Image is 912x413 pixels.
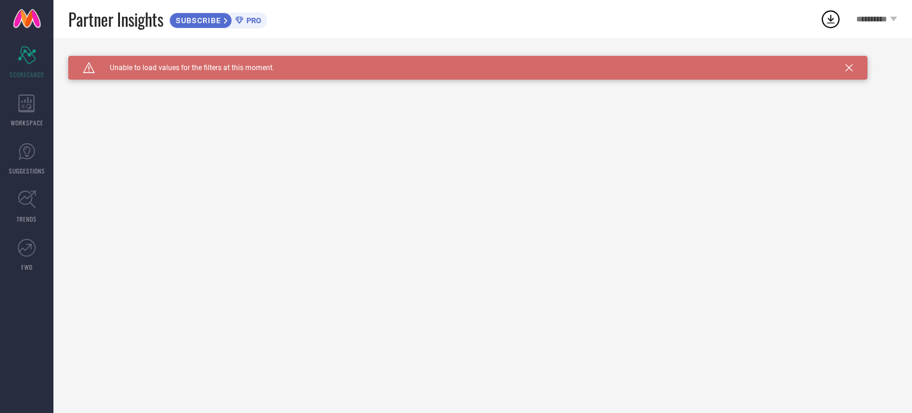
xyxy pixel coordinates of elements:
[68,56,897,65] div: Unable to load filters at this moment. Please try later.
[21,263,33,272] span: FWD
[820,8,841,30] div: Open download list
[243,16,261,25] span: PRO
[17,215,37,223] span: TRENDS
[11,118,43,127] span: WORKSPACE
[170,16,224,25] span: SUBSCRIBE
[169,10,267,29] a: SUBSCRIBEPRO
[95,64,274,72] span: Unable to load values for the filters at this moment.
[9,70,45,79] span: SCORECARDS
[68,7,163,31] span: Partner Insights
[9,166,45,175] span: SUGGESTIONS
